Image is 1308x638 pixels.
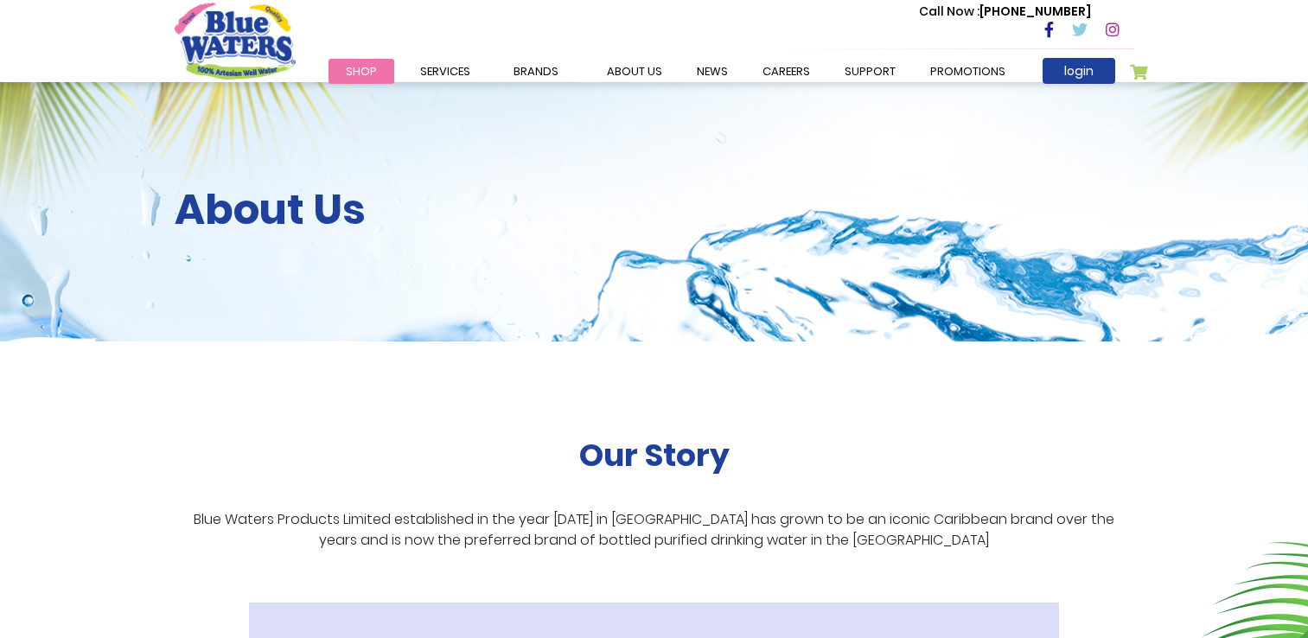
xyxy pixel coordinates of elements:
[175,185,1134,235] h2: About Us
[919,3,1091,21] p: [PHONE_NUMBER]
[175,509,1134,551] p: Blue Waters Products Limited established in the year [DATE] in [GEOGRAPHIC_DATA] has grown to be ...
[346,63,377,80] span: Shop
[919,3,979,20] span: Call Now :
[680,59,745,84] a: News
[1043,58,1115,84] a: login
[579,437,730,474] h2: Our Story
[745,59,827,84] a: careers
[590,59,680,84] a: about us
[420,63,470,80] span: Services
[175,3,296,79] a: store logo
[827,59,913,84] a: support
[913,59,1023,84] a: Promotions
[514,63,558,80] span: Brands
